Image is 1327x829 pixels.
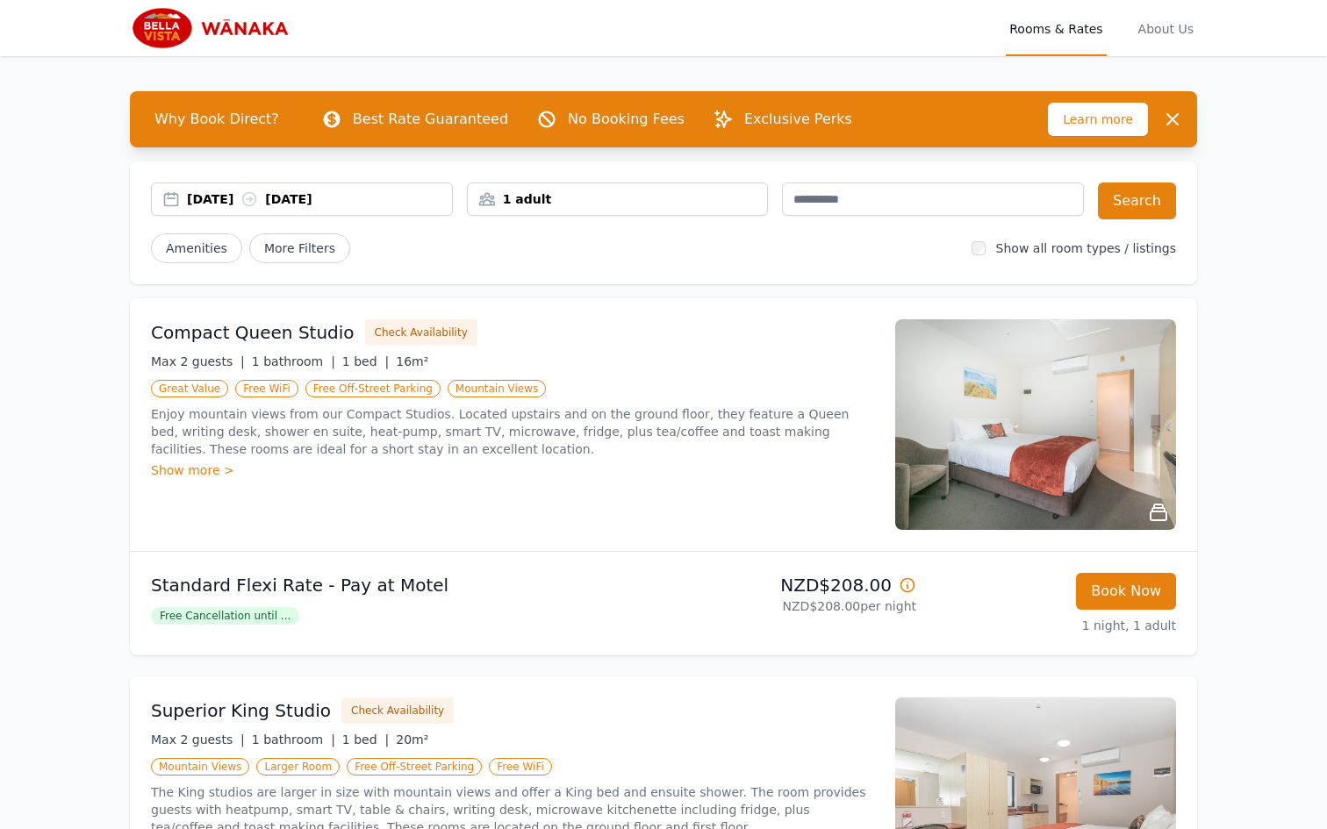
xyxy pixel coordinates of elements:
[1048,103,1148,136] span: Learn more
[744,109,852,130] p: Exclusive Perks
[341,697,454,724] button: Check Availability
[568,109,685,130] p: No Booking Fees
[489,758,552,775] span: Free WiFi
[151,461,874,479] div: Show more >
[396,733,428,747] span: 20m²
[342,733,389,747] span: 1 bed |
[151,573,656,597] p: Standard Flexi Rate - Pay at Motel
[365,319,477,346] button: Check Availability
[1076,573,1176,610] button: Book Now
[151,698,331,723] h3: Superior King Studio
[448,380,546,397] span: Mountain Views
[151,607,299,625] span: Free Cancellation until ...
[396,354,428,368] span: 16m²
[468,190,768,208] div: 1 adult
[252,733,335,747] span: 1 bathroom |
[996,241,1176,255] label: Show all room types / listings
[140,102,293,137] span: Why Book Direct?
[151,405,874,458] p: Enjoy mountain views from our Compact Studios. Located upstairs and on the ground floor, they fea...
[249,233,350,263] span: More Filters
[130,7,298,49] img: Bella Vista Wanaka
[256,758,340,775] span: Larger Room
[151,233,242,263] button: Amenities
[671,573,916,597] p: NZD$208.00
[1098,182,1176,219] button: Search
[151,733,245,747] span: Max 2 guests |
[347,758,482,775] span: Free Off-Street Parking
[151,380,228,397] span: Great Value
[930,617,1176,634] p: 1 night, 1 adult
[151,320,355,345] h3: Compact Queen Studio
[235,380,298,397] span: Free WiFi
[305,380,441,397] span: Free Off-Street Parking
[353,109,508,130] p: Best Rate Guaranteed
[151,758,249,775] span: Mountain Views
[187,190,452,208] div: [DATE] [DATE]
[342,354,389,368] span: 1 bed |
[252,354,335,368] span: 1 bathroom |
[151,354,245,368] span: Max 2 guests |
[671,597,916,615] p: NZD$208.00 per night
